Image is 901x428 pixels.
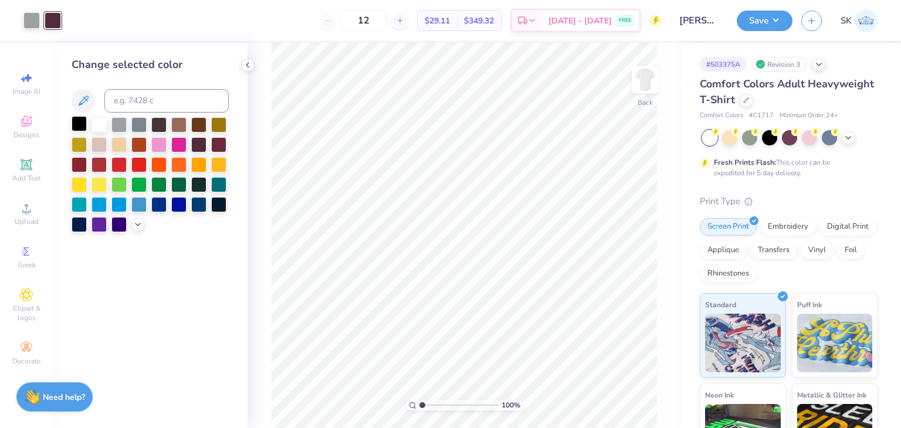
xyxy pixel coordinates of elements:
span: FREE [619,16,631,25]
div: # 503375A [700,57,747,72]
span: Decorate [12,356,40,366]
button: Save [737,11,792,31]
span: Puff Ink [797,298,822,311]
input: – – [341,10,387,31]
span: # C1717 [749,111,774,121]
span: Designs [13,130,39,140]
div: Transfers [750,242,797,259]
div: Change selected color [72,57,229,73]
span: Greek [18,260,36,270]
span: 100 % [502,400,520,410]
div: Revision 3 [753,57,807,72]
div: Embroidery [760,218,816,236]
span: Add Text [12,174,40,183]
span: $349.32 [464,15,494,27]
strong: Fresh Prints Flash: [714,158,776,167]
img: Puff Ink [797,314,873,372]
span: Comfort Colors Adult Heavyweight T-Shirt [700,77,874,107]
div: Print Type [700,195,878,208]
div: Applique [700,242,747,259]
span: Image AI [13,87,40,96]
span: Minimum Order: 24 + [780,111,838,121]
div: Screen Print [700,218,757,236]
span: Neon Ink [705,389,734,401]
div: Rhinestones [700,265,757,283]
img: Back [634,68,657,91]
div: Vinyl [801,242,834,259]
img: Standard [705,314,781,372]
span: SK [841,14,852,28]
div: Digital Print [819,218,876,236]
strong: Need help? [43,392,85,403]
div: Back [638,97,653,108]
span: [DATE] - [DATE] [548,15,612,27]
span: Comfort Colors [700,111,743,121]
span: Metallic & Glitter Ink [797,389,866,401]
span: Clipart & logos [6,304,47,322]
div: Foil [837,242,865,259]
img: Sophia Karamanoukian [855,9,878,32]
div: This color can be expedited for 5 day delivery. [714,157,858,178]
span: Standard [705,298,736,311]
input: e.g. 7428 c [104,89,229,113]
input: Untitled Design [670,9,728,32]
a: SK [841,9,878,32]
span: Upload [15,217,38,226]
span: $29.11 [425,15,450,27]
